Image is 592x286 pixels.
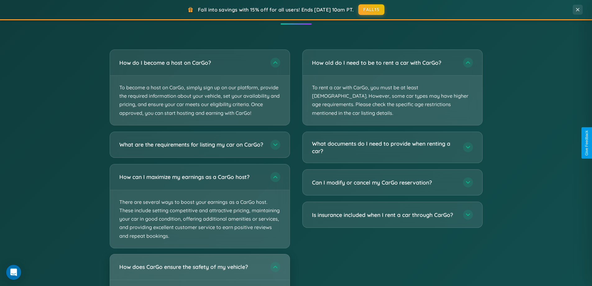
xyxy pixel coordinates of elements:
[119,263,264,271] h3: How does CarGo ensure the safety of my vehicle?
[358,4,384,15] button: FALL15
[585,130,589,156] div: Give Feedback
[312,140,457,155] h3: What documents do I need to provide when renting a car?
[303,76,482,125] p: To rent a car with CarGo, you must be at least [DEMOGRAPHIC_DATA]. However, some car types may ha...
[312,211,457,219] h3: Is insurance included when I rent a car through CarGo?
[110,190,290,248] p: There are several ways to boost your earnings as a CarGo host. These include setting competitive ...
[119,59,264,67] h3: How do I become a host on CarGo?
[312,179,457,186] h3: Can I modify or cancel my CarGo reservation?
[110,76,290,125] p: To become a host on CarGo, simply sign up on our platform, provide the required information about...
[6,265,21,280] div: Open Intercom Messenger
[119,141,264,148] h3: What are the requirements for listing my car on CarGo?
[119,173,264,181] h3: How can I maximize my earnings as a CarGo host?
[312,59,457,67] h3: How old do I need to be to rent a car with CarGo?
[198,7,354,13] span: Fall into savings with 15% off for all users! Ends [DATE] 10am PT.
